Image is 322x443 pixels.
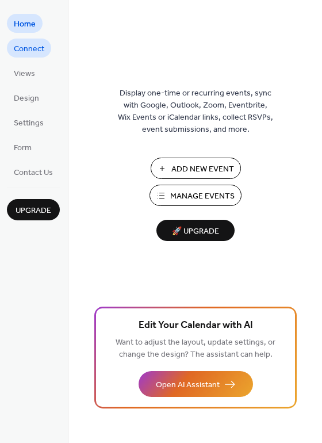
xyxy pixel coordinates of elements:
button: Upgrade [7,199,60,220]
a: Views [7,63,42,82]
a: Settings [7,113,51,132]
button: Manage Events [149,185,241,206]
button: Open AI Assistant [139,371,253,397]
span: Edit Your Calendar with AI [139,318,253,334]
button: Add New Event [151,158,241,179]
span: Upgrade [16,205,51,217]
span: Connect [14,43,44,55]
span: Want to adjust the layout, update settings, or change the design? The assistant can help. [116,335,275,362]
span: Home [14,18,36,30]
button: 🚀 Upgrade [156,220,235,241]
span: 🚀 Upgrade [163,224,228,239]
span: Add New Event [171,163,234,175]
a: Contact Us [7,162,60,181]
span: Contact Us [14,167,53,179]
span: Open AI Assistant [156,379,220,391]
span: Design [14,93,39,105]
span: Views [14,68,35,80]
span: Manage Events [170,190,235,203]
span: Form [14,142,32,154]
a: Design [7,88,46,107]
a: Connect [7,39,51,58]
span: Settings [14,117,44,129]
a: Home [7,14,43,33]
span: Display one-time or recurring events, sync with Google, Outlook, Zoom, Eventbrite, Wix Events or ... [118,87,273,136]
a: Form [7,138,39,156]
